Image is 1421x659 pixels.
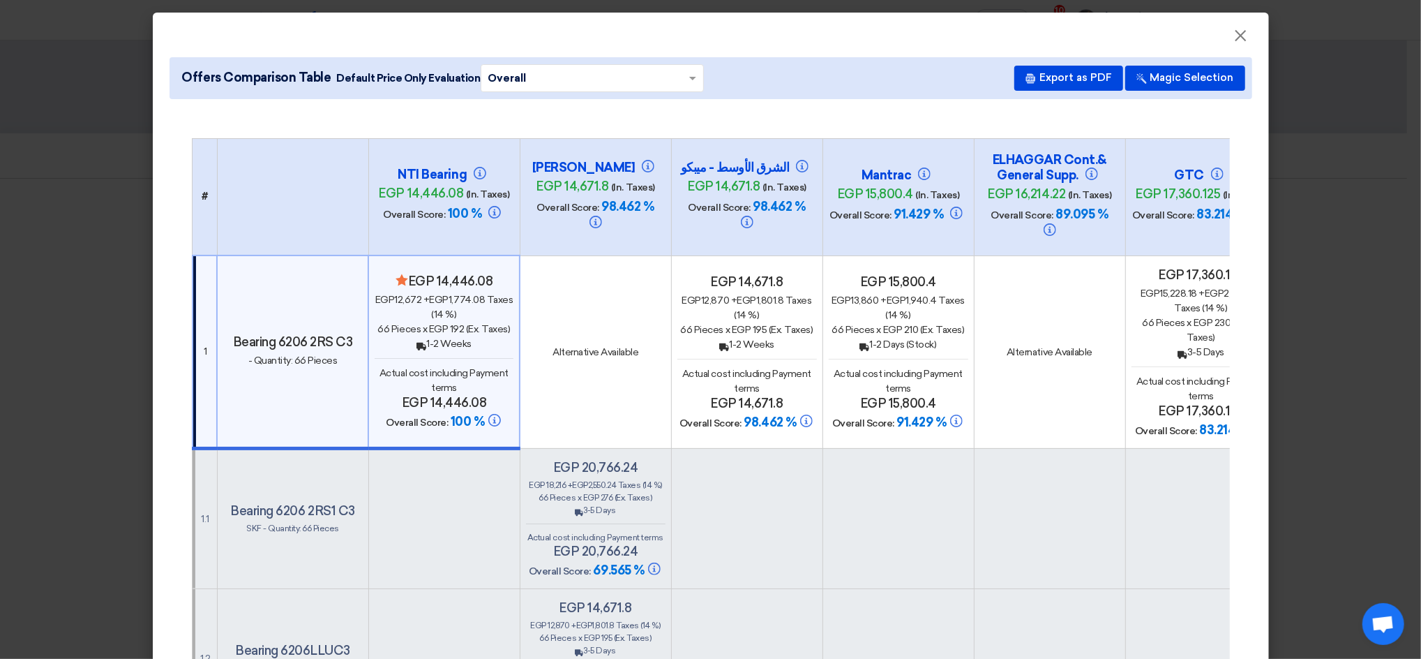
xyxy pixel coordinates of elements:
th: # [193,138,218,256]
span: (Ex. Taxes) [615,493,652,503]
h4: egp 20,766.24 [526,544,666,559]
span: Pieces x [845,324,881,336]
button: Close [1223,22,1259,50]
h4: Bearing 6206 2RS1 C3 [223,503,363,519]
div: Open chat [1362,603,1404,645]
h4: Mantrac [829,168,968,183]
span: 66 [680,324,692,336]
span: egp [682,295,702,306]
span: Actual cost including Payment terms [1136,376,1265,402]
span: Pieces x [391,323,427,335]
span: egp 14,446.08 [379,186,464,201]
h4: egp 15,800.4 [829,274,968,290]
button: Magic Selection [1125,66,1245,91]
div: Alternative Available [526,345,666,360]
h4: GTC [1131,168,1271,183]
span: egp 15,800.4 [837,186,913,202]
span: (Ex. Taxes) [1187,317,1260,343]
td: 1.1 [193,448,218,588]
h4: egp 20,766.24 [526,460,666,475]
span: egp 16,214.22 [988,186,1066,202]
div: 12,672 + 1,774.08 Taxes (14 %) [375,293,513,322]
div: 1-2 Weeks [375,336,513,351]
h4: egp 14,671.8 [526,600,666,616]
span: egp [430,294,449,306]
div: 1-2 Weeks [677,337,817,352]
span: Actual cost including Payment terms [527,533,663,542]
span: egp [887,295,906,306]
span: 69.565 % [594,563,663,578]
span: Default Price Only Evaluation [336,71,480,86]
span: 100 % [451,414,485,429]
div: 12,870 + 1,801.8 Taxes (14 %) [677,293,817,323]
span: Overall Score: [529,565,591,577]
span: (Ex. Taxes) [769,324,813,336]
span: - Quantity: 66 Pieces [248,355,338,366]
span: 83.214 % [1197,207,1247,222]
h4: NTI Bearing [375,167,514,182]
span: Overall Score: [383,209,445,221]
span: Overall Score: [386,417,448,429]
span: egp 192 [429,323,465,335]
span: (Ex. Taxes) [614,633,652,643]
button: Export as PDF [1014,66,1123,91]
span: Overall Score: [537,202,599,214]
span: (Ex. Taxes) [466,323,511,335]
span: (In. Taxes) [762,182,806,193]
span: (In. Taxes) [466,188,510,200]
h4: Bearing 6206 2RS C3 [223,334,362,350]
span: (In. Taxes) [1223,189,1267,201]
span: egp [1141,288,1160,299]
h4: egp 14,671.8 [677,396,817,411]
span: Overall Score: [1132,209,1194,221]
span: Actual cost including Payment terms [379,367,509,394]
span: 66 [377,323,389,335]
div: 1-2 Days (Stock) [829,337,968,352]
div: 13,860 + 1,940.4 Taxes (14 %) [829,293,968,323]
h4: الشرق الأوسط - ميبكو [677,160,817,175]
span: Pieces x [550,493,581,503]
span: egp [1205,288,1224,299]
span: egp [737,295,756,306]
span: egp 14,671.8 [687,179,760,194]
h4: egp 17,360.125 [1131,403,1271,419]
span: egp [530,621,546,630]
h4: egp 17,360.125 [1131,267,1271,283]
span: egp [576,621,592,630]
span: Offers Comparison Table [182,68,331,87]
span: egp 17,360.125 [1135,186,1220,202]
span: Pieces x [1156,317,1191,329]
div: 3-5 Days [526,644,666,657]
span: Actual cost including Payment terms [834,368,963,394]
span: egp [375,294,395,306]
span: Overall Score: [679,417,742,429]
div: Alternative Available [980,345,1120,360]
span: Overall Score: [832,417,894,429]
span: 98.462 % [744,415,797,430]
span: 100 % [448,206,482,221]
h4: egp 15,800.4 [829,396,968,411]
div: 3-5 Days [1131,345,1271,360]
span: (In. Taxes) [1068,189,1112,201]
h4: [PERSON_NAME] [526,160,666,175]
span: egp [832,295,851,306]
h4: egp 14,446.08 [375,395,513,410]
span: 91.429 % [894,207,944,222]
span: Overall Score: [1135,425,1197,437]
span: 89.095 % [1055,207,1108,222]
span: egp 210 [883,324,919,336]
span: × [1234,25,1248,53]
span: 66 [539,633,548,643]
div: 18,216 + 2,550.24 Taxes (14 %) [526,479,666,491]
h4: Bearing 6206LLUC3 [223,643,363,658]
td: 1 [193,256,218,448]
span: Overall Score: [829,209,892,221]
span: (In. Taxes) [916,189,960,201]
span: egp 230.73 [1194,317,1244,329]
div: 12,870 + 1,801.8 Taxes (14 %) [526,619,666,632]
div: 15,228.18 + 2,131.945 Taxes (14 %) [1131,286,1271,316]
span: (Ex. Taxes) [920,324,965,336]
h4: egp 14,671.8 [677,274,817,290]
span: Pieces x [694,324,730,336]
span: 66 [832,324,843,336]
